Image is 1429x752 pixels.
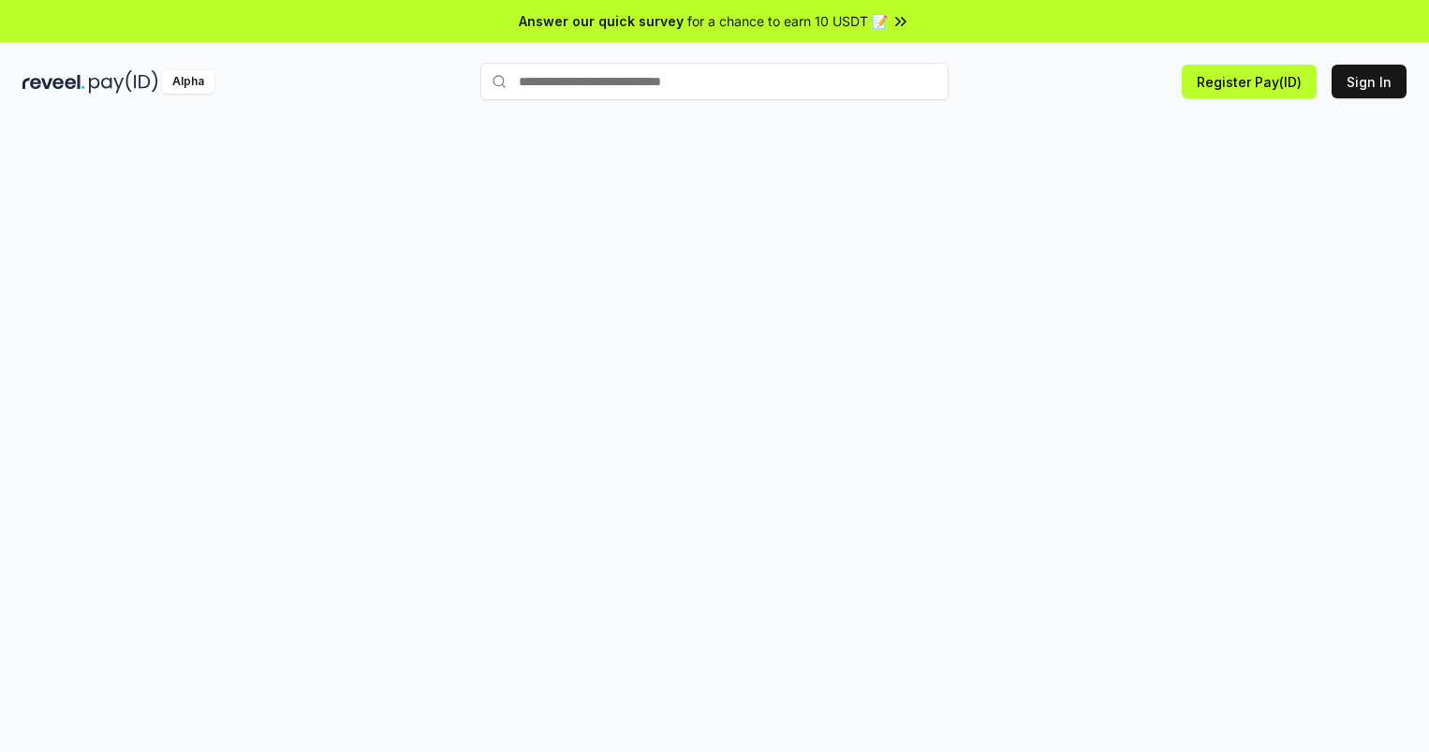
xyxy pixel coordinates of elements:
[162,70,214,94] div: Alpha
[22,70,85,94] img: reveel_dark
[687,11,888,31] span: for a chance to earn 10 USDT 📝
[89,70,158,94] img: pay_id
[1182,65,1317,98] button: Register Pay(ID)
[1332,65,1407,98] button: Sign In
[519,11,684,31] span: Answer our quick survey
